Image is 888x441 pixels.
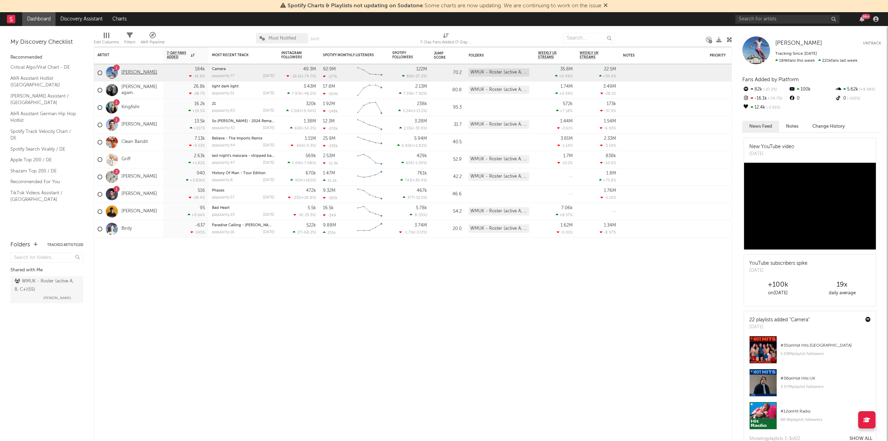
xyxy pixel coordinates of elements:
[212,85,274,88] div: light dark light
[606,171,616,176] div: 1.8M
[710,53,737,58] div: Priority
[121,139,148,145] a: Clean Bandit
[354,168,385,186] svg: Chart title
[323,119,335,124] div: 12.3M
[604,223,616,228] div: 1.34M
[788,94,835,103] div: 0
[742,94,788,103] div: -16.1k
[604,3,608,9] span: Dismiss
[10,92,76,107] a: [PERSON_NAME] Assistant / [GEOGRAPHIC_DATA]
[604,136,616,141] div: 2.33M
[288,3,601,9] span: : Some charts are now updating. We are continuing to work on the issue
[186,178,205,183] div: +3.82k %
[288,3,423,9] span: Spotify Charts & Playlists not updating on Sodatone
[10,178,76,186] a: Recommended For You
[212,206,230,210] a: Bad Heart
[212,74,234,78] div: popularity: 77
[354,134,385,151] svg: Chart title
[849,436,872,441] button: Show All
[212,119,278,123] a: So [PERSON_NAME] - 2024 Remaster
[287,74,316,78] div: ( )
[212,53,264,57] div: Most Recent Track
[392,51,417,59] div: Spotify Followers
[305,136,316,141] div: 1.11M
[775,52,817,56] span: Tracking Since: [DATE]
[563,154,573,158] div: 1.7M
[302,161,315,165] span: -7.68 %
[212,67,274,71] div: Camera
[212,189,274,193] div: Phases
[413,109,426,113] span: +13.2 %
[189,74,205,78] div: -16.9 %
[407,196,413,200] span: 377
[97,53,150,57] div: Artist
[200,206,205,210] div: 95
[354,116,385,134] svg: Chart title
[304,84,316,89] div: 3.43M
[323,84,335,89] div: 17.8M
[805,121,852,132] button: Change History
[742,77,799,82] span: Fans Added by Platform
[434,190,462,198] div: 46.6
[10,156,76,164] a: Apple Top 200 / DE
[749,143,794,151] div: New YouTube video
[323,223,336,228] div: 9.88M
[399,91,427,96] div: ( )
[94,38,119,46] div: Edit Columns
[302,92,315,96] span: -48.2 %
[417,154,427,158] div: 429k
[212,137,274,141] div: Believe - The Imports Remix
[212,154,274,158] div: last night's mascara - stripped back version
[263,92,274,95] div: [DATE]
[775,59,857,63] span: 221k fans last week
[858,88,875,92] span: +9.48 %
[600,195,616,200] div: -5.14 %
[434,121,462,129] div: 31.7
[212,85,239,88] a: light dark light
[780,350,871,358] div: 5.08M playlist followers
[212,137,263,141] a: Believe - The Imports Remix
[835,94,881,103] div: 0
[323,188,335,193] div: 9.32M
[121,156,130,162] a: Griff
[303,67,316,71] div: 49.3M
[194,84,205,89] div: 26.8k
[434,51,451,60] div: Jump Score
[197,171,205,176] div: 940
[780,407,871,416] div: # 12 on Hit Radio
[323,74,337,79] div: -177k
[600,109,616,113] div: -37.9 %
[188,161,205,165] div: +1.82 %
[212,119,274,123] div: So Long, Jimmy - 2024 Remaster
[124,38,135,46] div: Filters
[607,102,616,106] div: 173k
[188,213,205,217] div: +9.6k %
[190,126,205,130] div: +157 %
[406,161,413,165] span: 634
[417,102,427,106] div: 238k
[189,143,205,148] div: -9.53 %
[323,196,338,200] div: -185k
[600,143,616,148] div: -3.54 %
[765,106,780,110] span: -2.91 %
[47,243,83,247] button: Tracked Artists(10)
[195,67,205,71] div: 184k
[414,161,426,165] span: -1.09 %
[212,196,234,200] div: popularity: 57
[862,14,870,19] div: 99 +
[306,171,316,176] div: 670k
[268,36,296,41] span: Most Notified
[434,138,462,146] div: 40.5
[563,33,615,43] input: Search...
[599,178,616,183] div: +75.8 %
[415,84,427,89] div: 2.13M
[604,67,616,71] div: 22.5M
[22,12,55,26] a: Dashboard
[407,75,413,78] span: 82k
[749,151,794,158] div: [DATE]
[55,12,108,26] a: Discovery Assistant
[399,126,427,130] div: ( )
[195,223,205,228] div: -637
[263,144,274,147] div: [DATE]
[469,68,529,77] div: WMUK - Roster (active A, B, C+) (55)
